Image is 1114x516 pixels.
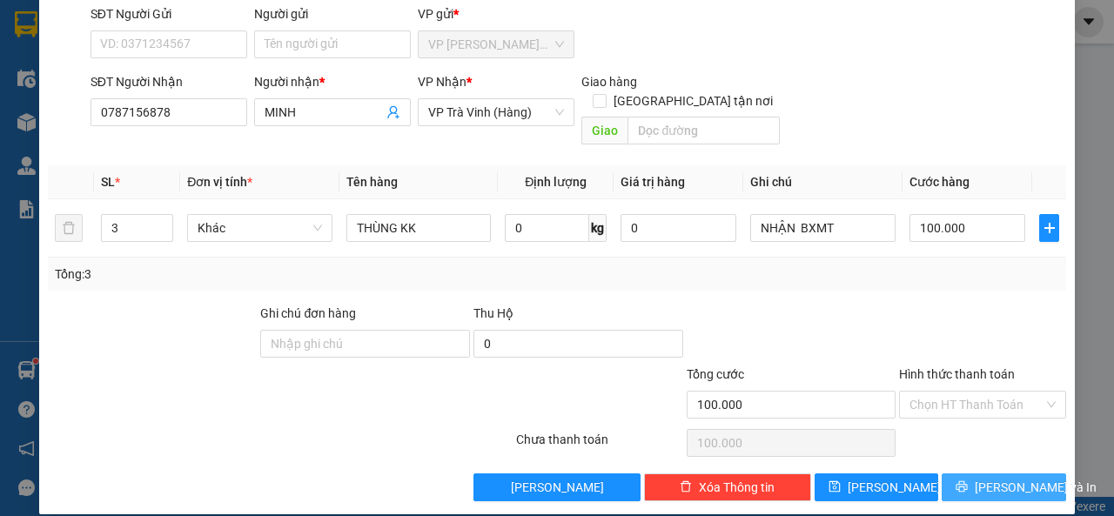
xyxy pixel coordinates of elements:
[942,473,1066,501] button: printer[PERSON_NAME] và In
[699,478,775,497] span: Xóa Thông tin
[581,117,627,144] span: Giao
[260,306,356,320] label: Ghi chú đơn hàng
[473,473,641,501] button: [PERSON_NAME]
[743,165,903,199] th: Ghi chú
[1040,221,1058,235] span: plus
[581,75,637,89] span: Giao hàng
[198,215,322,241] span: Khác
[346,175,398,189] span: Tên hàng
[187,175,252,189] span: Đơn vị tính
[254,72,411,91] div: Người nhận
[956,480,968,494] span: printer
[254,4,411,23] div: Người gửi
[49,75,169,91] span: VP Trà Vinh (Hàng)
[386,105,400,119] span: user-add
[687,367,744,381] span: Tổng cước
[473,306,513,320] span: Thu Hộ
[607,91,780,111] span: [GEOGRAPHIC_DATA] tận nơi
[45,113,115,130] span: KO BAO BỂ
[525,175,587,189] span: Định lượng
[260,330,470,358] input: Ghi chú đơn hàng
[346,214,492,242] input: VD: Bàn, Ghế
[7,34,162,67] span: VP [PERSON_NAME] ([GEOGRAPHIC_DATA]) -
[93,94,111,111] span: TÝ
[7,75,254,91] p: NHẬN:
[815,473,939,501] button: save[PERSON_NAME]
[428,31,564,57] span: VP Trần Phú (Hàng)
[101,175,115,189] span: SL
[848,478,941,497] span: [PERSON_NAME]
[750,214,896,242] input: Ghi Chú
[418,4,574,23] div: VP gửi
[58,10,202,26] strong: BIÊN NHẬN GỬI HÀNG
[7,113,115,130] span: GIAO:
[621,175,685,189] span: Giá trị hàng
[589,214,607,242] span: kg
[680,480,692,494] span: delete
[1039,214,1059,242] button: plus
[55,214,83,242] button: delete
[428,99,564,125] span: VP Trà Vinh (Hàng)
[7,34,254,67] p: GỬI:
[418,75,466,89] span: VP Nhận
[829,480,841,494] span: save
[899,367,1015,381] label: Hình thức thanh toán
[511,478,604,497] span: [PERSON_NAME]
[514,430,685,460] div: Chưa thanh toán
[909,175,970,189] span: Cước hàng
[7,94,111,111] span: 0933363733 -
[621,214,736,242] input: 0
[91,72,247,91] div: SĐT Người Nhận
[975,478,1097,497] span: [PERSON_NAME] và In
[644,473,811,501] button: deleteXóa Thông tin
[627,117,779,144] input: Dọc đường
[55,265,432,284] div: Tổng: 3
[91,4,247,23] div: SĐT Người Gửi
